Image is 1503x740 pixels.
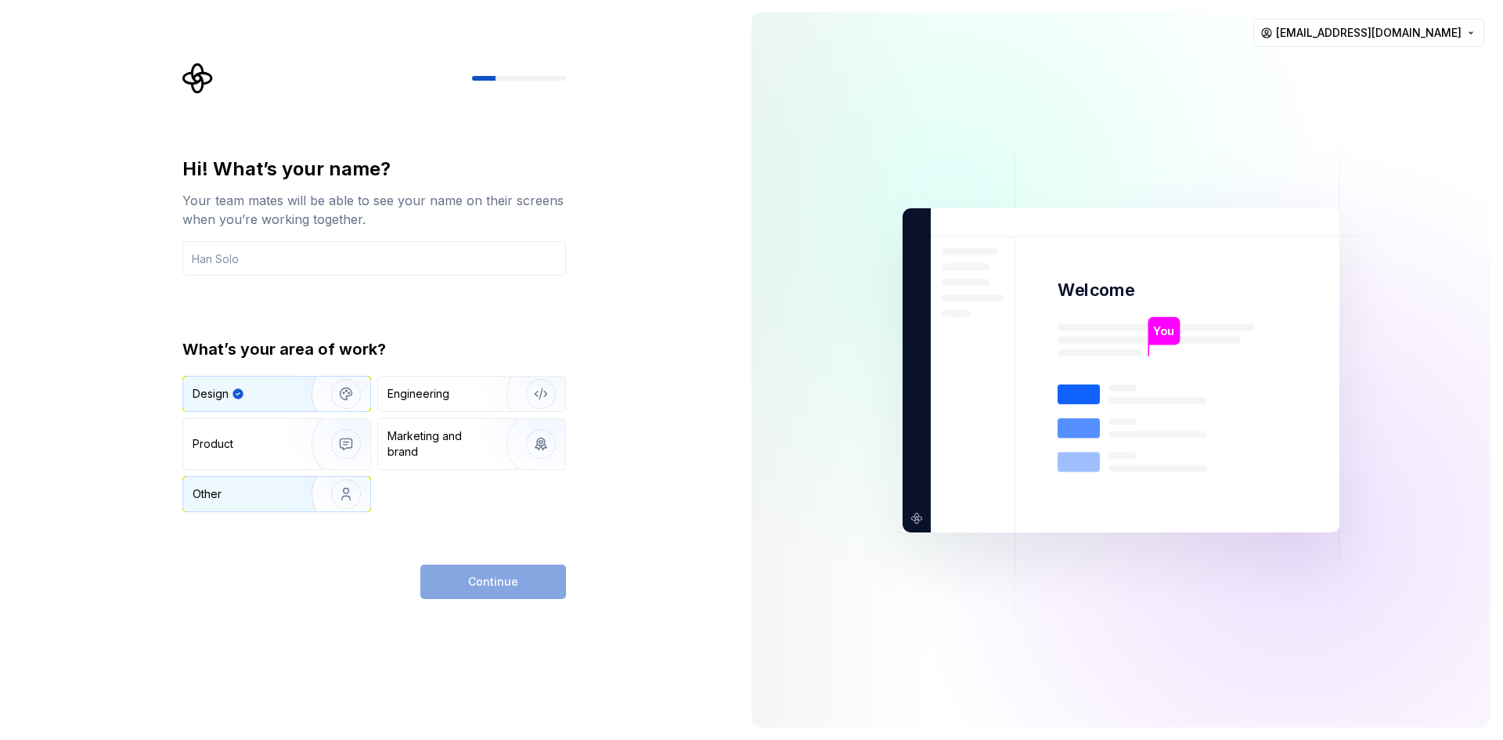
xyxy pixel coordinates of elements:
[193,386,229,402] div: Design
[182,63,214,94] svg: Supernova Logo
[182,191,566,229] div: Your team mates will be able to see your name on their screens when you’re working together.
[182,157,566,182] div: Hi! What’s your name?
[182,241,566,276] input: Han Solo
[387,428,493,460] div: Marketing and brand
[193,486,222,502] div: Other
[1153,322,1174,339] p: You
[387,386,449,402] div: Engineering
[1058,279,1134,301] p: Welcome
[182,338,566,360] div: What’s your area of work?
[193,436,233,452] div: Product
[1253,19,1484,47] button: [EMAIL_ADDRESS][DOMAIN_NAME]
[1276,25,1462,41] span: [EMAIL_ADDRESS][DOMAIN_NAME]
